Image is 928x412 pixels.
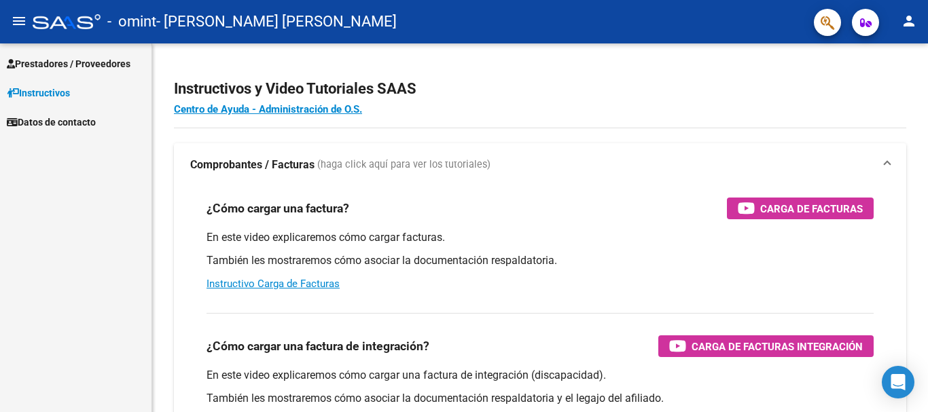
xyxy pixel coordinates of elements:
h3: ¿Cómo cargar una factura de integración? [207,337,429,356]
div: Open Intercom Messenger [882,366,914,398]
button: Carga de Facturas [727,198,874,219]
span: Datos de contacto [7,115,96,130]
span: Carga de Facturas [760,200,863,217]
h3: ¿Cómo cargar una factura? [207,199,349,218]
p: También les mostraremos cómo asociar la documentación respaldatoria. [207,253,874,268]
button: Carga de Facturas Integración [658,335,874,357]
span: (haga click aquí para ver los tutoriales) [317,157,490,172]
span: - omint [107,7,156,37]
span: - [PERSON_NAME] [PERSON_NAME] [156,7,397,37]
strong: Comprobantes / Facturas [190,157,315,172]
a: Centro de Ayuda - Administración de O.S. [174,103,362,115]
h2: Instructivos y Video Tutoriales SAAS [174,76,906,102]
mat-icon: person [901,13,917,29]
span: Carga de Facturas Integración [692,338,863,355]
span: Prestadores / Proveedores [7,56,130,71]
p: También les mostraremos cómo asociar la documentación respaldatoria y el legajo del afiliado. [207,391,874,406]
mat-icon: menu [11,13,27,29]
p: En este video explicaremos cómo cargar facturas. [207,230,874,245]
span: Instructivos [7,86,70,100]
mat-expansion-panel-header: Comprobantes / Facturas (haga click aquí para ver los tutoriales) [174,143,906,187]
a: Instructivo Carga de Facturas [207,278,340,290]
p: En este video explicaremos cómo cargar una factura de integración (discapacidad). [207,368,874,383]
